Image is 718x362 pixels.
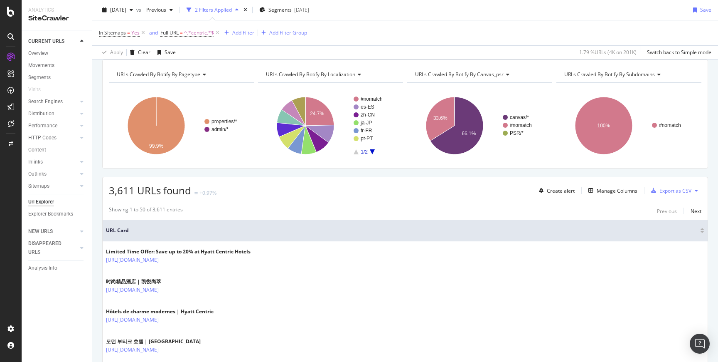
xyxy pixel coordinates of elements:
[462,131,476,136] text: 66.1%
[106,286,159,294] a: [URL][DOMAIN_NAME]
[127,29,130,36] span: =
[115,68,246,81] h4: URLs Crawled By Botify By pagetype
[585,186,637,196] button: Manage Columns
[106,227,698,234] span: URL Card
[28,109,78,118] a: Distribution
[361,104,374,110] text: es-ES
[598,123,610,129] text: 100%
[109,206,183,216] div: Showing 1 to 50 of 3,611 entries
[154,46,176,59] button: Save
[407,89,552,162] svg: A chart.
[563,68,694,81] h4: URLs Crawled By Botify By subdomains
[28,7,85,14] div: Analytics
[28,73,51,82] div: Segments
[138,49,150,56] div: Clear
[28,37,78,46] a: CURRENT URLS
[28,227,53,236] div: NEW URLS
[415,71,504,78] span: URLs Crawled By Botify By canvas_psr
[211,119,237,124] text: properties/*
[644,46,711,59] button: Switch back to Simple mode
[266,71,355,78] span: URLs Crawled By Botify By localization
[143,3,176,17] button: Previous
[691,206,701,216] button: Next
[28,239,78,257] a: DISAPPEARED URLS
[556,89,701,162] svg: A chart.
[242,6,249,14] div: times
[28,170,47,179] div: Outlinks
[28,227,78,236] a: NEW URLS
[28,198,86,206] a: Url Explorer
[99,29,126,36] span: In Sitemaps
[691,208,701,215] div: Next
[149,29,158,36] div: and
[28,49,86,58] a: Overview
[147,29,160,37] button: and
[221,28,254,38] button: Add Filter
[690,3,711,17] button: Save
[184,27,214,39] span: ^.*centric.*$
[199,189,216,196] div: +0.97%
[28,37,64,46] div: CURRENT URLS
[690,334,710,354] div: Open Intercom Messenger
[264,68,396,81] h4: URLs Crawled By Botify By localization
[648,184,691,197] button: Export as CSV
[28,109,54,118] div: Distribution
[28,85,49,94] a: Visits
[597,187,637,194] div: Manage Columns
[28,264,86,273] a: Analysis Info
[258,89,403,162] svg: A chart.
[294,6,309,13] div: [DATE]
[268,6,292,13] span: Segments
[194,192,198,194] img: Equal
[28,158,78,166] a: Inlinks
[195,6,232,13] div: 2 Filters Applied
[110,6,126,13] span: 2025 Sep. 9th
[149,143,163,149] text: 99.9%
[361,149,368,155] text: 1/2
[361,96,383,102] text: #nomatch
[433,115,448,121] text: 33.6%
[28,264,57,273] div: Analysis Info
[28,61,54,70] div: Movements
[143,6,166,13] span: Previous
[232,29,254,36] div: Add Filter
[28,73,86,82] a: Segments
[28,158,43,166] div: Inlinks
[564,71,655,78] span: URLs Crawled By Botify By subdomains
[110,49,123,56] div: Apply
[28,170,78,179] a: Outlinks
[28,14,85,23] div: SiteCrawler
[106,278,195,285] div: 时尚精品酒店 | 凯悦尚萃
[165,49,176,56] div: Save
[183,3,242,17] button: 2 Filters Applied
[579,49,637,56] div: 1.79 % URLs ( 4K on 201K )
[310,111,324,117] text: 24.7%
[28,239,70,257] div: DISAPPEARED URLS
[99,3,136,17] button: [DATE]
[127,46,150,59] button: Clear
[360,120,372,126] text: ja-JP
[28,210,73,218] div: Explorer Bookmarks
[109,89,254,162] div: A chart.
[28,97,63,106] div: Search Engines
[106,316,159,324] a: [URL][DOMAIN_NAME]
[106,338,201,345] div: 모던 부티크 호텔 | [GEOGRAPHIC_DATA]
[510,114,529,120] text: canvas/*
[700,6,711,13] div: Save
[510,130,524,136] text: PSR/*
[256,3,312,17] button: Segments[DATE]
[211,126,229,132] text: admin/*
[361,112,375,118] text: zh-CN
[659,122,681,128] text: #nomatch
[28,182,49,191] div: Sitemaps
[180,29,183,36] span: =
[659,187,691,194] div: Export as CSV
[258,28,307,38] button: Add Filter Group
[109,183,191,197] span: 3,611 URLs found
[657,208,677,215] div: Previous
[28,146,46,154] div: Content
[99,46,123,59] button: Apply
